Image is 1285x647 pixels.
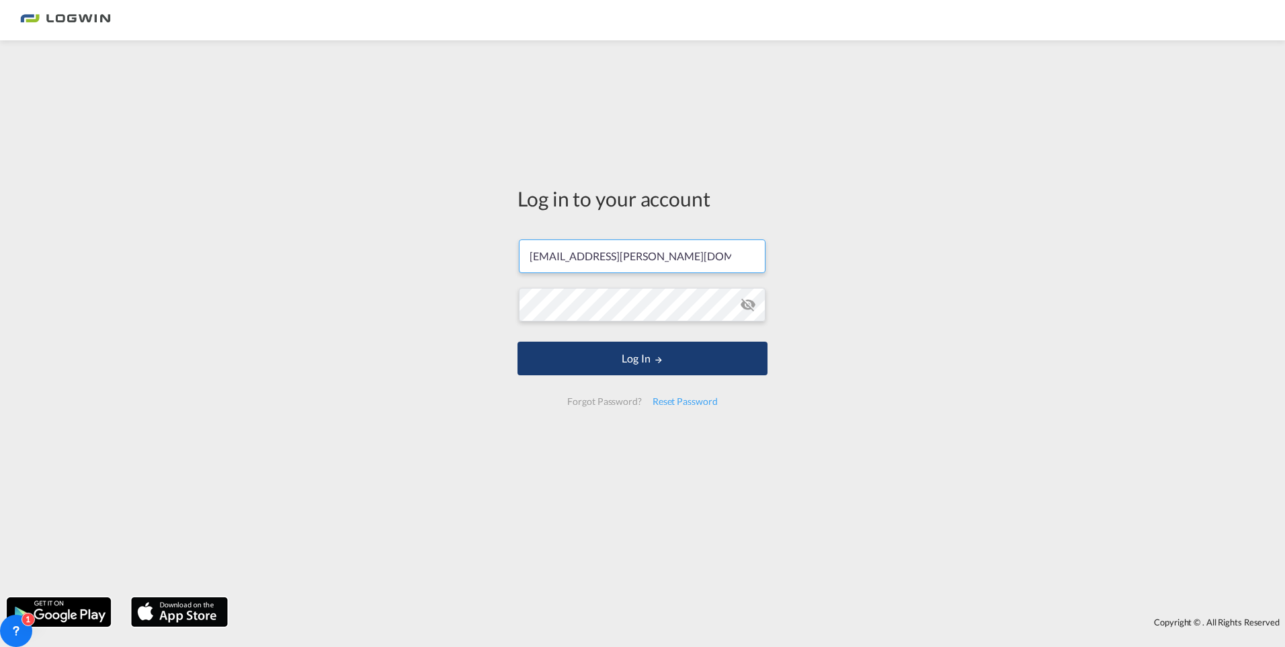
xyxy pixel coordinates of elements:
[517,184,768,213] div: Log in to your account
[740,297,756,313] md-icon: icon-eye-off
[5,596,112,628] img: google.png
[519,239,765,273] input: Enter email/phone number
[130,596,229,628] img: apple.png
[235,611,1285,634] div: Copyright © . All Rights Reserved
[647,389,723,414] div: Reset Password
[562,389,647,414] div: Forgot Password?
[517,342,768,375] button: LOGIN
[20,5,111,36] img: bc73a0e0d8c111efacd525e4c8ad7d32.png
